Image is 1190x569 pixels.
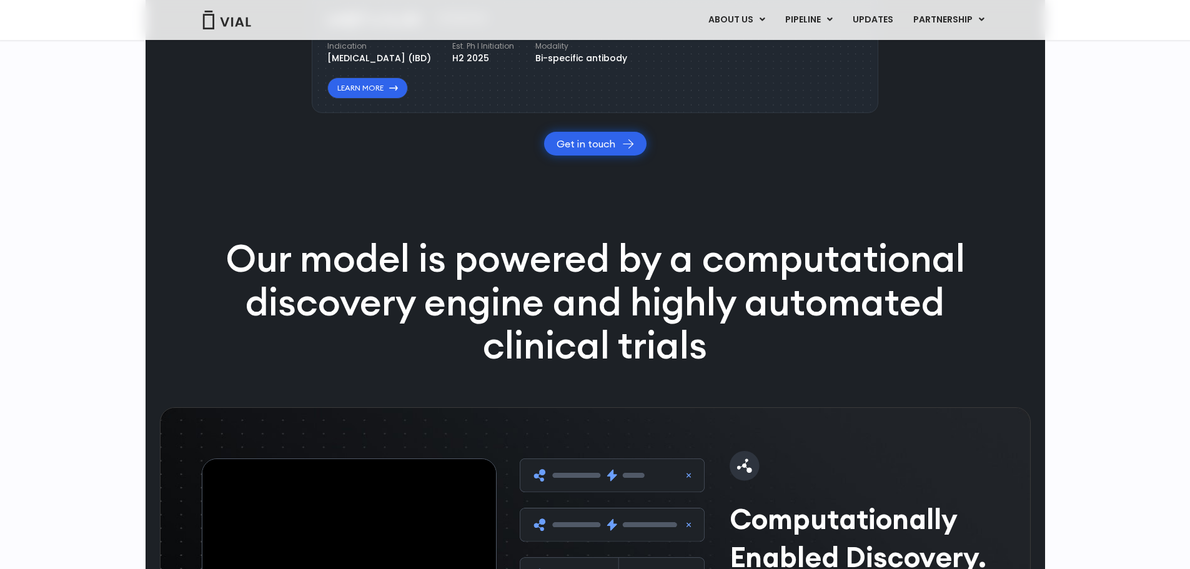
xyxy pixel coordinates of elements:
[193,237,998,367] p: Our model is powered by a computational discovery engine and highly automated clinical trials
[698,9,775,31] a: ABOUT USMenu Toggle
[903,9,994,31] a: PARTNERSHIPMenu Toggle
[544,132,647,156] a: Get in touch
[202,11,252,29] img: Vial Logo
[327,77,408,99] a: Learn More
[775,9,842,31] a: PIPELINEMenu Toggle
[327,41,431,52] h4: Indication
[452,52,514,65] div: H2 2025
[730,451,760,481] img: molecule-icon
[535,52,627,65] div: Bi-specific antibody
[327,52,431,65] div: [MEDICAL_DATA] (IBD)
[843,9,903,31] a: UPDATES
[452,41,514,52] h4: Est. Ph I Initiation
[535,41,627,52] h4: Modality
